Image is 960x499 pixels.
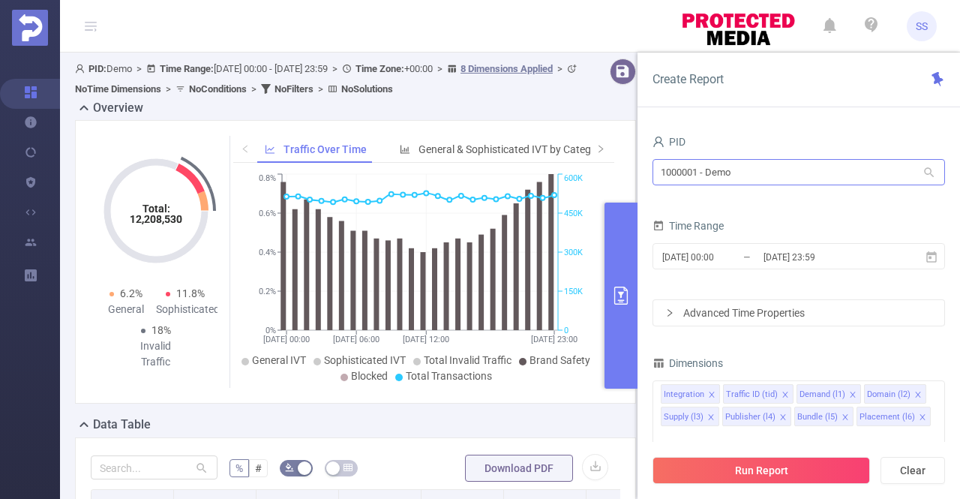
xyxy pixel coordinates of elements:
[283,143,367,155] span: Traffic Over Time
[708,391,715,400] i: icon: close
[313,83,328,95] span: >
[564,248,583,257] tspan: 300K
[126,338,185,370] div: Invalid Traffic
[867,385,910,404] div: Domain (l2)
[779,413,787,422] i: icon: close
[707,413,715,422] i: icon: close
[460,63,553,74] u: 8 Dimensions Applied
[130,213,182,225] tspan: 12,208,530
[652,72,724,86] span: Create Report
[259,209,276,218] tspan: 0.6%
[406,370,492,382] span: Total Transactions
[247,83,261,95] span: >
[531,335,577,344] tspan: [DATE] 23:00
[400,144,410,155] i: icon: bar-chart
[341,83,393,95] b: No Solutions
[799,385,845,404] div: Demand (l1)
[762,247,883,267] input: End date
[343,463,352,472] i: icon: table
[794,407,853,426] li: Bundle (l5)
[418,143,606,155] span: General & Sophisticated IVT by Category
[263,335,310,344] tspan: [DATE] 00:00
[653,300,944,326] div: icon: rightAdvanced Time Properties
[864,384,926,404] li: Domain (l2)
[285,463,294,472] i: icon: bg-colors
[355,63,404,74] b: Time Zone:
[797,407,838,427] div: Bundle (l5)
[564,287,583,296] tspan: 150K
[156,302,215,317] div: Sophisticated
[403,335,449,344] tspan: [DATE] 12:00
[333,335,379,344] tspan: [DATE] 06:00
[564,326,568,335] tspan: 0
[664,385,704,404] div: Integration
[176,287,205,299] span: 11.8%
[75,63,580,95] span: Demo [DATE] 00:00 - [DATE] 23:59 +00:00
[259,287,276,296] tspan: 0.2%
[75,83,161,95] b: No Time Dimensions
[324,354,406,366] span: Sophisticated IVT
[12,10,48,46] img: Protected Media
[265,144,275,155] i: icon: line-chart
[93,416,151,434] h2: Data Table
[189,83,247,95] b: No Conditions
[919,413,926,422] i: icon: close
[75,64,88,74] i: icon: user
[259,248,276,257] tspan: 0.4%
[652,220,724,232] span: Time Range
[433,63,447,74] span: >
[235,462,243,474] span: %
[856,407,931,426] li: Placement (l6)
[661,384,720,404] li: Integration
[132,63,146,74] span: >
[564,174,583,184] tspan: 600K
[465,455,573,482] button: Download PDF
[661,407,719,426] li: Supply (l3)
[652,457,870,484] button: Run Report
[652,357,723,369] span: Dimensions
[796,384,861,404] li: Demand (l1)
[91,455,217,479] input: Search...
[424,354,511,366] span: Total Invalid Traffic
[241,144,250,153] i: icon: left
[529,354,590,366] span: Brand Safety
[849,391,856,400] i: icon: close
[93,99,143,117] h2: Overview
[722,407,791,426] li: Publisher (l4)
[661,247,782,267] input: Start date
[252,354,306,366] span: General IVT
[151,324,171,336] span: 18%
[265,326,276,335] tspan: 0%
[97,302,156,317] div: General
[161,83,175,95] span: >
[665,308,674,317] i: icon: right
[914,391,922,400] i: icon: close
[723,384,793,404] li: Traffic ID (tid)
[664,407,703,427] div: Supply (l3)
[726,385,778,404] div: Traffic ID (tid)
[725,407,775,427] div: Publisher (l4)
[859,407,915,427] div: Placement (l6)
[274,83,313,95] b: No Filters
[259,174,276,184] tspan: 0.8%
[351,370,388,382] span: Blocked
[652,136,664,148] i: icon: user
[160,63,214,74] b: Time Range:
[916,11,928,41] span: SS
[564,209,583,218] tspan: 450K
[328,63,342,74] span: >
[553,63,567,74] span: >
[255,462,262,474] span: #
[88,63,106,74] b: PID:
[596,144,605,153] i: icon: right
[781,391,789,400] i: icon: close
[841,413,849,422] i: icon: close
[880,457,945,484] button: Clear
[120,287,142,299] span: 6.2%
[142,203,169,215] tspan: Total:
[652,136,685,148] span: PID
